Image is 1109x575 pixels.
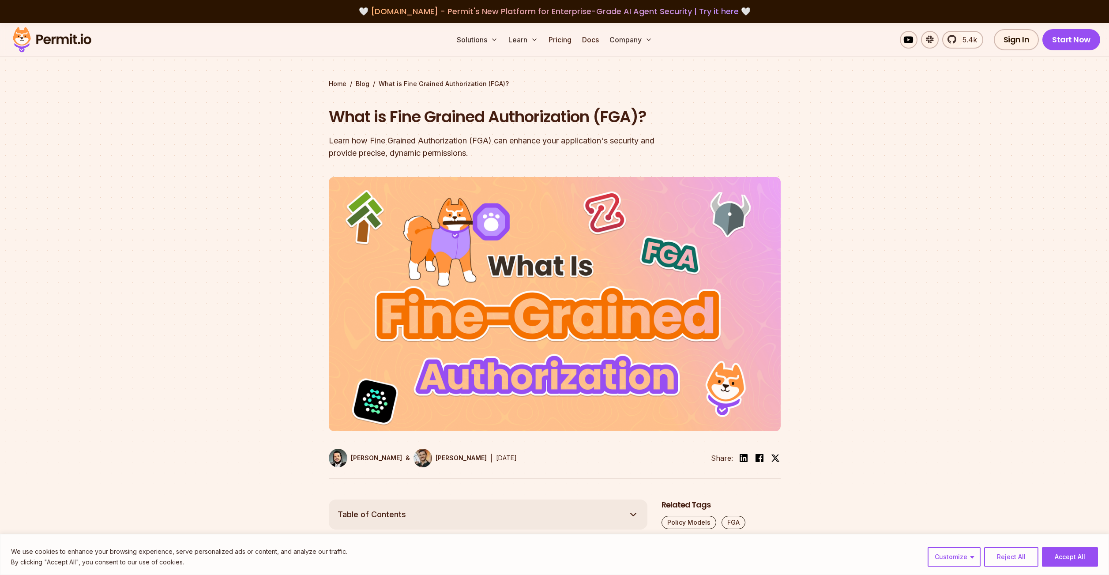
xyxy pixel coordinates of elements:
img: facebook [754,453,765,463]
img: linkedin [738,453,749,463]
a: 5.4k [942,31,983,49]
div: | [490,453,492,463]
p: & [406,454,410,462]
button: Company [606,31,656,49]
a: Policy Models [662,516,716,529]
p: By clicking "Accept All", you consent to our use of cookies. [11,557,347,567]
button: Table of Contents [329,500,647,530]
img: Permit logo [9,25,95,55]
p: [PERSON_NAME] [436,454,487,462]
h1: What is Fine Grained Authorization (FGA)? [329,106,668,128]
a: [PERSON_NAME] [329,449,402,467]
button: Reject All [984,547,1038,567]
div: 🤍 🤍 [21,5,1088,18]
img: What is Fine Grained Authorization (FGA)? [329,177,781,431]
button: Solutions [453,31,501,49]
a: Blog [356,79,369,88]
p: We use cookies to enhance your browsing experience, serve personalized ads or content, and analyz... [11,546,347,557]
button: Accept All [1042,547,1098,567]
a: Home [329,79,346,88]
span: 5.4k [957,34,977,45]
a: Try it here [699,6,739,17]
p: [PERSON_NAME] [351,454,402,462]
img: Gabriel L. Manor [329,449,347,467]
span: [DOMAIN_NAME] - Permit's New Platform for Enterprise-Grade AI Agent Security | [371,6,739,17]
time: [DATE] [496,454,517,462]
button: Learn [505,31,541,49]
a: FGA [722,516,745,529]
a: Start Now [1042,29,1100,50]
h2: Related Tags [662,500,781,511]
div: / / [329,79,781,88]
a: [PERSON_NAME] [414,449,487,467]
li: Share: [711,453,733,463]
a: Pricing [545,31,575,49]
span: Table of Contents [338,508,406,521]
img: twitter [771,454,780,462]
a: Sign In [994,29,1039,50]
div: Learn how Fine Grained Authorization (FGA) can enhance your application's security and provide pr... [329,135,668,159]
img: Daniel Bass [414,449,432,467]
a: Docs [579,31,602,49]
button: Customize [928,547,981,567]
